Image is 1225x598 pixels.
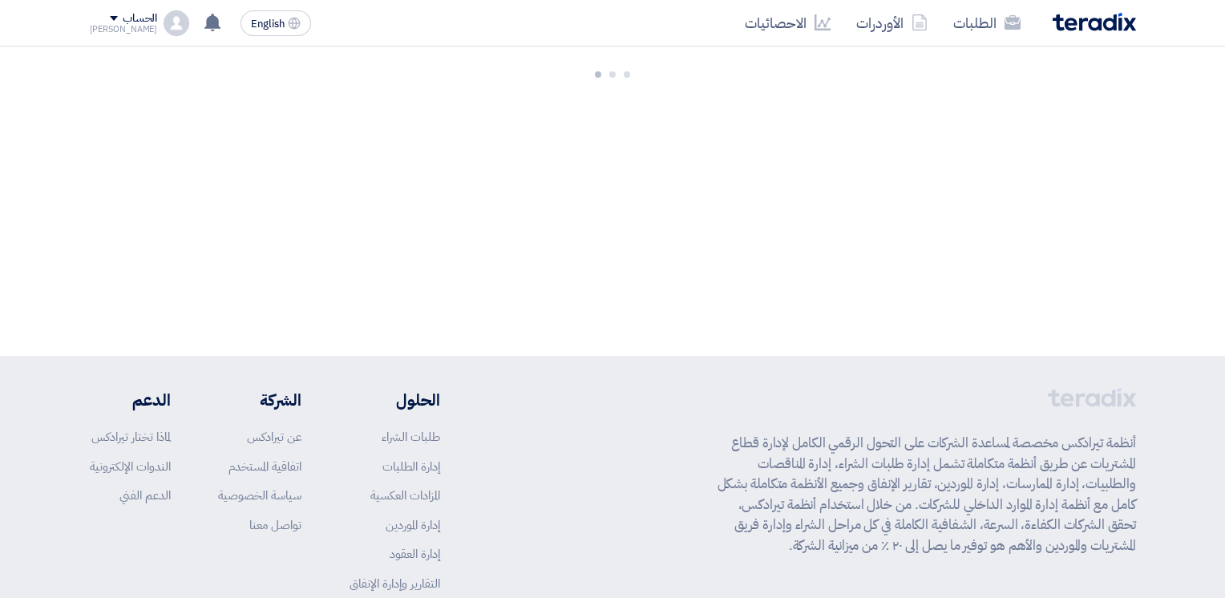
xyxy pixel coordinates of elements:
div: [PERSON_NAME] [90,25,158,34]
a: اتفاقية المستخدم [228,458,301,475]
a: لماذا تختار تيرادكس [91,428,171,446]
a: طلبات الشراء [382,428,440,446]
span: English [251,18,285,30]
li: الدعم [90,388,171,412]
li: الشركة [218,388,301,412]
img: profile_test.png [164,10,189,36]
a: سياسة الخصوصية [218,487,301,504]
a: إدارة العقود [390,545,440,563]
a: إدارة الموردين [386,516,440,534]
a: المزادات العكسية [370,487,440,504]
a: التقارير وإدارة الإنفاق [350,575,440,592]
a: الندوات الإلكترونية [90,458,171,475]
a: تواصل معنا [249,516,301,534]
a: إدارة الطلبات [382,458,440,475]
a: الدعم الفني [119,487,171,504]
a: الطلبات [940,4,1033,42]
li: الحلول [350,388,440,412]
button: English [241,10,311,36]
div: الحساب [123,12,157,26]
p: أنظمة تيرادكس مخصصة لمساعدة الشركات على التحول الرقمي الكامل لإدارة قطاع المشتريات عن طريق أنظمة ... [718,433,1136,556]
a: الاحصائيات [732,4,843,42]
a: عن تيرادكس [247,428,301,446]
a: الأوردرات [843,4,940,42]
img: Teradix logo [1053,13,1136,31]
